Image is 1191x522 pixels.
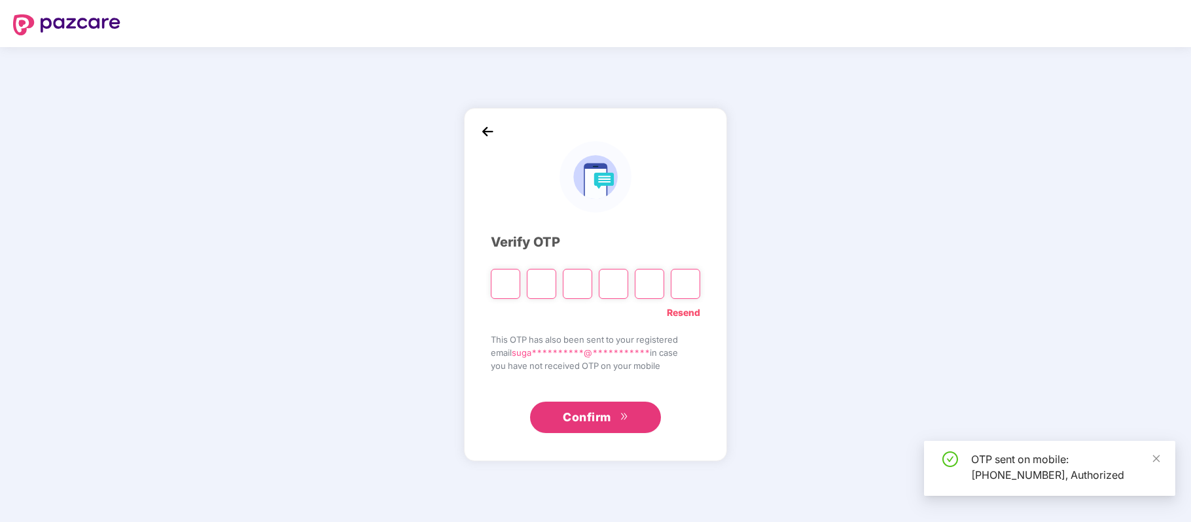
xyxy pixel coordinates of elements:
[530,402,661,433] button: Confirmdouble-right
[620,412,628,423] span: double-right
[563,408,611,426] span: Confirm
[491,346,700,359] span: email in case
[478,122,497,141] img: back_icon
[671,269,700,299] input: Digit 6
[491,333,700,346] span: This OTP has also been sent to your registered
[971,451,1160,483] div: OTP sent on mobile: [PHONE_NUMBER], Authorized
[560,141,631,213] img: logo
[491,269,520,299] input: Please enter verification code. Digit 1
[491,232,700,252] div: Verify OTP
[491,359,700,372] span: you have not received OTP on your mobile
[13,14,120,35] img: logo
[563,269,592,299] input: Digit 3
[635,269,664,299] input: Digit 5
[667,305,700,320] a: Resend
[599,269,628,299] input: Digit 4
[1152,454,1161,463] span: close
[942,451,958,467] span: check-circle
[527,269,556,299] input: Digit 2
